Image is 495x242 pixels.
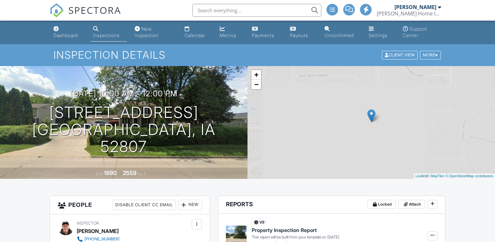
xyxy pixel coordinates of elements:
[10,104,237,155] h1: [STREET_ADDRESS] [GEOGRAPHIC_DATA], IA 52807
[70,89,178,98] h3: [DATE] 10:00 am - 12:00 pm
[138,171,147,176] span: sq. ft.
[377,10,441,17] div: Hanson Home Inspections
[366,23,395,42] a: Settings
[322,23,361,42] a: Unconfirmed
[382,51,418,60] div: Client View
[50,196,210,214] h3: People
[420,51,441,60] div: More
[112,200,176,210] div: Disable Client CC Email
[50,3,64,17] img: The Best Home Inspection Software - Spectora
[185,33,205,38] div: Calendar
[217,23,244,42] a: Metrics
[394,4,436,10] div: [PERSON_NAME]
[415,174,426,178] a: Leaflet
[414,173,495,179] div: |
[123,169,137,176] div: 2559
[68,3,121,17] span: SPECTORA
[53,49,441,61] h1: Inspection Details
[179,200,202,210] div: New
[53,33,78,38] div: Dashboard
[325,33,354,38] div: Unconfirmed
[445,174,493,178] a: © OpenStreetMap contributors
[51,23,85,42] a: Dashboard
[251,80,261,89] a: Zoom out
[369,33,387,38] div: Settings
[104,169,117,176] div: 1890
[192,4,321,17] input: Search everything...
[287,23,316,42] a: Payouts
[135,26,159,38] div: New Inspection
[427,174,444,178] a: © MapTiler
[182,23,212,42] a: Calendar
[91,23,127,42] a: Inspections
[77,226,119,236] div: [PERSON_NAME]
[220,33,237,38] div: Metrics
[96,171,103,176] span: Built
[93,33,120,38] div: Inspections
[400,23,444,42] a: Support Center
[403,26,427,38] div: Support Center
[381,52,419,57] a: Client View
[290,33,308,38] div: Payouts
[252,33,274,38] div: Payments
[249,23,282,42] a: Payments
[77,221,99,226] span: Inspector
[132,23,177,42] a: New Inspection
[251,70,261,80] a: Zoom in
[50,9,121,22] a: SPECTORA
[84,237,120,242] div: [PHONE_NUMBER]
